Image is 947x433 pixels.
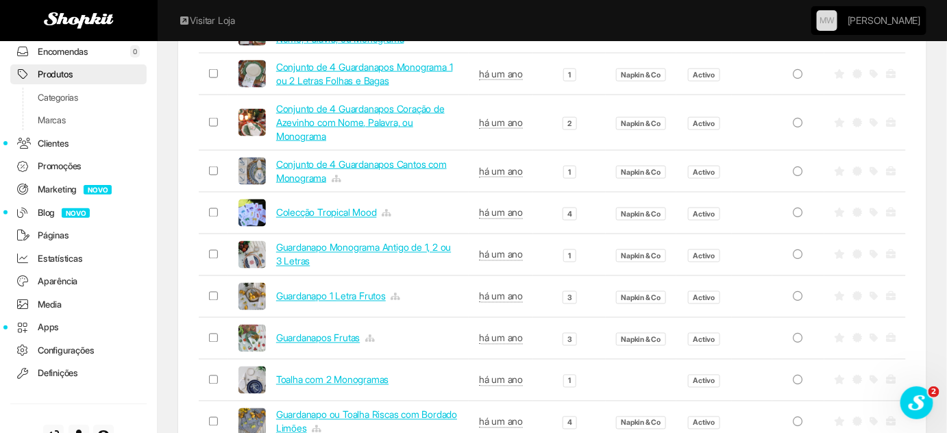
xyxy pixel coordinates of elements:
i: Promoção [870,417,878,427]
i: Promoção [870,292,878,301]
i: Produto tem variantes [382,210,391,218]
a: Páginas [10,225,147,245]
i: Revenda / B2B [886,250,896,260]
i: Promoção [870,69,878,79]
i: Revenda / B2B [886,208,896,218]
abbr: 14 ago 2024 às 13:57 [479,165,523,177]
span: 0 [130,45,140,58]
i: Destaque [835,417,846,427]
i: Stock inactivo [792,208,804,218]
i: Stock inactivo [792,250,804,260]
i: Stock inactivo [792,166,804,176]
i: Destaque [835,208,846,218]
img: 98361e9-143212-img_3548-002.JPG [238,325,266,352]
a: Produtos [10,64,147,84]
i: Promoção [870,208,878,218]
i: Revenda / B2B [886,334,896,343]
i: Destaque [835,166,846,176]
i: Stock inactivo [792,69,804,79]
img: 70f0ee6-150126-img_3047-002.JPG [238,367,266,394]
i: Stock inactivo [792,334,804,343]
a: MW [817,10,837,31]
span: Napkin & Co [616,117,665,130]
span: 3 [563,333,577,346]
a: Colecção Tropical Mood [276,207,377,219]
span: NOVO [62,208,90,218]
a: Promoções [10,156,147,176]
i: Revenda / B2B [886,166,896,176]
a: MarketingNOVO [10,180,147,199]
i: Promoção [870,118,878,127]
span: Activo [688,375,720,388]
abbr: 19 jun 2024 às 14:30 [479,332,523,345]
i: Novidade [853,292,863,301]
img: ab11133-133740-img_4466-002.JPG [238,199,266,227]
a: [PERSON_NAME] [848,7,920,34]
i: Revenda / B2B [886,69,896,79]
img: Shopkit [44,12,114,29]
abbr: 12 jun 2024 às 12:45 [479,416,523,428]
a: Estatísticas [10,249,147,269]
span: Activo [688,69,720,82]
a: Guardanapo 1 Letra Frutos [276,290,386,302]
span: 1 [563,166,576,179]
i: Novidade [853,417,863,427]
img: cf00722-180130-img_3439-002.JPG [238,241,266,269]
a: Conjunto de 4 Guardanapos Coração de Azevinho com Nome, Palavra, ou Monograma [276,103,445,142]
abbr: 12 jun 2024 às 15:01 [479,374,523,386]
span: Activo [688,291,720,304]
span: 1 [563,69,576,82]
a: Guardanapos Frutas [276,332,360,344]
span: 4 [563,208,577,221]
img: 7eca4b2-150835-img_2815-002.JPG [238,283,266,310]
abbr: 18 jul 2024 às 13:43 [479,207,523,219]
i: Stock inactivo [792,375,804,385]
a: Conjunto de 4 Guardanapos Monograma 1 ou 2 Letras Folhas e Bagas [276,61,453,86]
span: 3 [563,291,577,304]
i: Novidade [853,208,863,218]
i: Stock inactivo [792,417,804,427]
i: Destaque [835,375,846,385]
i: Promoção [870,334,878,343]
a: Visitar Loja [178,14,235,27]
img: 96bf9b7-121108-img_5295-002.JPG [238,60,266,88]
i: Produto tem variantes [391,293,400,301]
span: Napkin & Co [616,69,665,82]
span: 4 [563,417,577,430]
i: Novidade [853,334,863,343]
i: Novidade [853,69,863,79]
i: Revenda / B2B [886,118,896,127]
span: Activo [688,417,720,430]
i: Promoção [870,375,878,385]
a: Media [10,295,147,314]
a: Encomendas0 [10,42,147,62]
span: 1 [563,249,576,262]
abbr: 20 ago 2024 às 12:12 [479,68,523,80]
img: 86ecd0a-141109-img_7924-001.JPG [238,109,266,136]
i: Stock inactivo [792,292,804,301]
i: Revenda / B2B [886,292,896,301]
i: Novidade [853,375,863,385]
a: Conjunto de 4 Guardanapos Cantos com Monograma [276,158,447,184]
i: Novidade [853,250,863,260]
i: Stock inactivo [792,118,804,127]
span: NOVO [84,185,112,195]
span: Napkin & Co [616,417,665,430]
i: Revenda / B2B [886,375,896,385]
span: Napkin & Co [616,166,665,179]
span: Activo [688,249,720,262]
i: Novidade [853,118,863,127]
i: Destaque [835,292,846,301]
span: Napkin & Co [616,333,665,346]
span: 1 [563,375,576,388]
a: Guardanapo Monograma Antigo de 1, 2 ou 3 Letras [276,242,451,267]
i: Destaque [835,69,846,79]
a: Marcas [10,110,147,130]
a: Toalha com 2 Monogramas [276,374,389,386]
i: Promoção [870,250,878,260]
span: Activo [688,208,720,221]
a: Categorias [10,88,147,108]
i: Produto tem variantes [332,175,341,183]
abbr: 3 jul 2024 às 11:27 [479,290,523,303]
a: Definições [10,363,147,383]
